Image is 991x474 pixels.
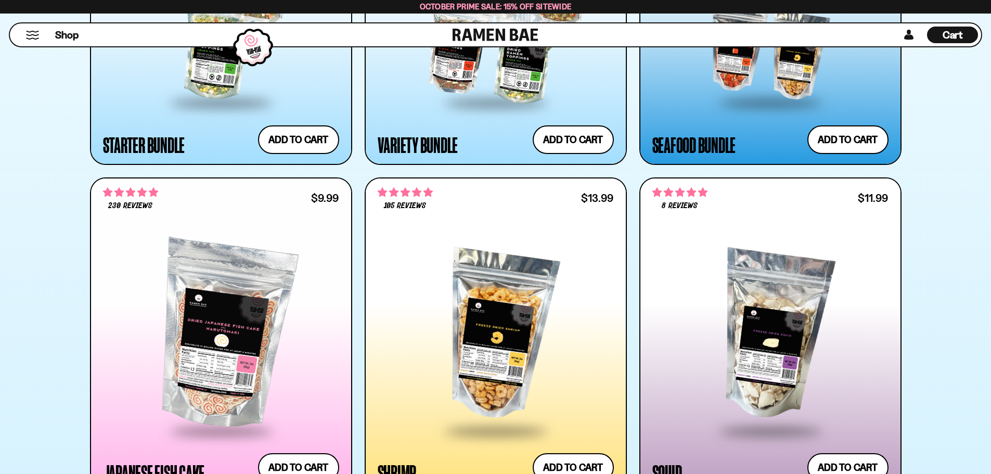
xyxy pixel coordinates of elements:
span: Cart [943,29,963,41]
span: 105 reviews [384,202,426,210]
div: $11.99 [858,193,888,203]
span: October Prime Sale: 15% off Sitewide [420,2,572,11]
div: $13.99 [581,193,613,203]
span: 230 reviews [108,202,152,210]
span: 8 reviews [662,202,697,210]
span: 4.90 stars [378,186,433,199]
div: Variety Bundle [378,135,458,154]
div: $9.99 [311,193,339,203]
span: 4.75 stars [652,186,707,199]
span: Shop [55,28,79,42]
div: Cart [927,23,978,46]
span: 4.77 stars [103,186,158,199]
button: Add to cart [258,125,339,154]
a: Shop [55,27,79,43]
button: Add to cart [533,125,614,154]
div: Starter Bundle [103,135,185,154]
button: Add to cart [807,125,889,154]
div: Seafood Bundle [652,135,736,154]
button: Mobile Menu Trigger [25,31,40,40]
